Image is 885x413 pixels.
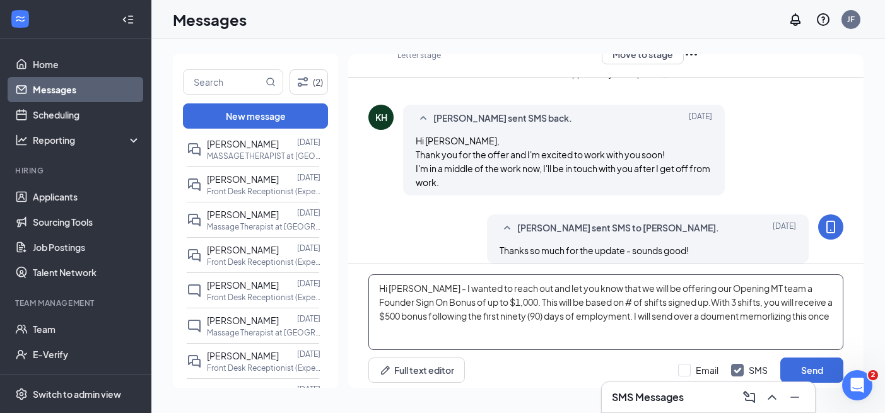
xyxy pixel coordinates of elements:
[368,274,843,350] textarea: Hi [PERSON_NAME] - I wanted to reach out and let you know that we will be offering our Opening MT...
[689,111,712,126] span: [DATE]
[187,142,202,157] svg: DoubleChat
[183,103,328,129] button: New message
[297,384,320,395] p: [DATE]
[33,134,141,146] div: Reporting
[187,354,202,369] svg: DoubleChat
[602,44,684,64] button: Move to stage
[375,111,387,124] div: KH
[847,14,855,25] div: JF
[207,173,279,185] span: [PERSON_NAME]
[207,221,320,232] p: Massage Therapist at [GEOGRAPHIC_DATA]
[187,212,202,228] svg: DoubleChat
[15,388,28,400] svg: Settings
[184,70,263,94] input: Search
[122,13,134,26] svg: Collapse
[207,315,279,326] span: [PERSON_NAME]
[739,387,759,407] button: ComposeMessage
[290,69,328,95] button: Filter (2)
[33,102,141,127] a: Scheduling
[173,9,247,30] h1: Messages
[33,52,141,77] a: Home
[762,387,782,407] button: ChevronUp
[207,138,279,149] span: [PERSON_NAME]
[295,74,310,90] svg: Filter
[297,207,320,218] p: [DATE]
[785,387,805,407] button: Minimize
[266,77,276,87] svg: MagnifyingGlass
[868,370,878,380] span: 2
[416,135,710,188] span: Hi [PERSON_NAME], Thank you for the offer and I'm excited to work with you soon! I'm in a middle ...
[297,278,320,289] p: [DATE]
[33,260,141,285] a: Talent Network
[207,209,279,220] span: [PERSON_NAME]
[33,235,141,260] a: Job Postings
[297,349,320,359] p: [DATE]
[780,358,843,383] button: Send
[368,358,465,383] button: Full text editorPen
[500,221,515,236] svg: SmallChevronUp
[207,350,279,361] span: [PERSON_NAME]
[33,388,121,400] div: Switch to admin view
[773,221,796,236] span: [DATE]
[33,342,141,367] a: E-Verify
[187,177,202,192] svg: DoubleChat
[816,12,831,27] svg: QuestionInfo
[207,385,279,397] span: [PERSON_NAME]
[788,12,803,27] svg: Notifications
[15,298,138,308] div: Team Management
[612,390,684,404] h3: SMS Messages
[33,77,141,102] a: Messages
[823,219,838,235] svg: MobileSms
[207,186,320,197] p: Front Desk Receptionist (Experience Guide) at [GEOGRAPHIC_DATA]
[15,134,28,146] svg: Analysis
[517,221,719,236] span: [PERSON_NAME] sent SMS to [PERSON_NAME].
[207,279,279,291] span: [PERSON_NAME]
[842,370,872,400] iframe: Intercom live chat
[207,151,320,161] p: MASSAGE THERAPIST at [GEOGRAPHIC_DATA]
[500,245,689,256] span: Thanks so much for the update - sounds good!
[187,248,202,263] svg: DoubleChat
[33,317,141,342] a: Team
[379,364,392,376] svg: Pen
[15,165,138,176] div: Hiring
[207,257,320,267] p: Front Desk Receptionist (Experience Guide) at [GEOGRAPHIC_DATA]
[416,111,431,126] svg: SmallChevronUp
[33,209,141,235] a: Sourcing Tools
[33,367,141,392] a: Documents
[765,390,780,405] svg: ChevronUp
[433,111,572,126] span: [PERSON_NAME] sent SMS back.
[297,172,320,183] p: [DATE]
[787,390,802,405] svg: Minimize
[14,13,26,25] svg: WorkstreamLogo
[207,327,320,338] p: Massage Therapist at [GEOGRAPHIC_DATA]
[684,47,699,62] svg: Ellipses
[297,137,320,148] p: [DATE]
[207,363,320,373] p: Front Desk Receptionist (Experience Guide) at [GEOGRAPHIC_DATA]
[297,313,320,324] p: [DATE]
[187,283,202,298] svg: ChatInactive
[207,244,279,255] span: [PERSON_NAME]
[207,292,320,303] p: Front Desk Receptionist (Experience Guide) at [GEOGRAPHIC_DATA]
[297,243,320,253] p: [DATE]
[187,318,202,334] svg: ChatInactive
[742,390,757,405] svg: ComposeMessage
[33,184,141,209] a: Applicants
